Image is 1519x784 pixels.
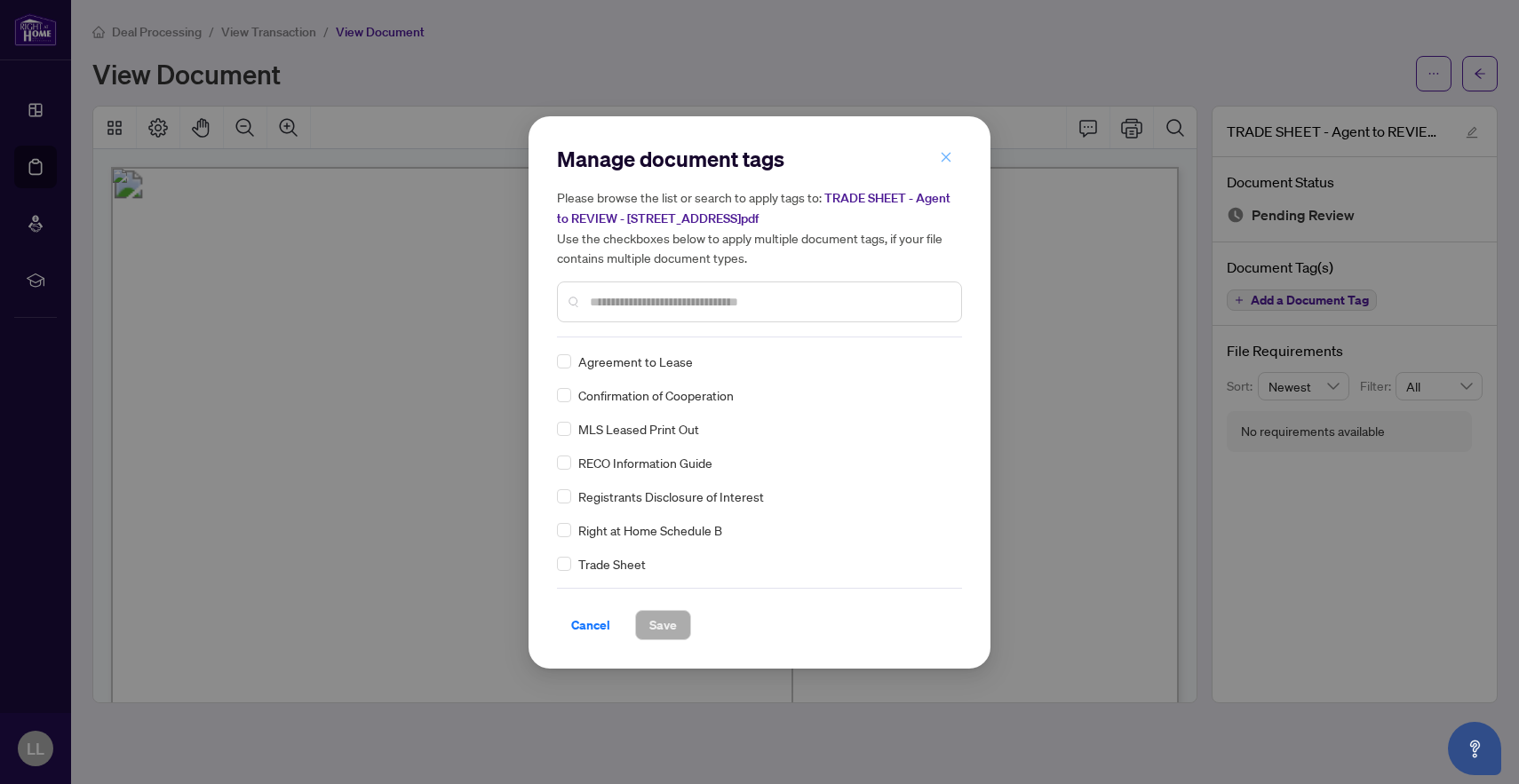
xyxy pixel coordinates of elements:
span: Trade Sheet [578,554,646,574]
h5: Please browse the list or search to apply tags to: Use the checkboxes below to apply multiple doc... [557,187,962,267]
span: close [940,151,952,163]
h2: Manage document tags [557,145,962,173]
span: Registrants Disclosure of Interest [578,487,764,506]
button: Cancel [557,610,624,640]
span: TRADE SHEET - Agent to REVIEW - [STREET_ADDRESS]pdf [557,190,950,226]
span: Confirmation of Cooperation [578,385,734,405]
span: MLS Leased Print Out [578,419,699,439]
button: Open asap [1448,722,1501,775]
span: Cancel [571,611,610,639]
span: Right at Home Schedule B [578,520,722,540]
span: Agreement to Lease [578,352,693,371]
span: RECO Information Guide [578,453,712,472]
button: Save [635,610,691,640]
